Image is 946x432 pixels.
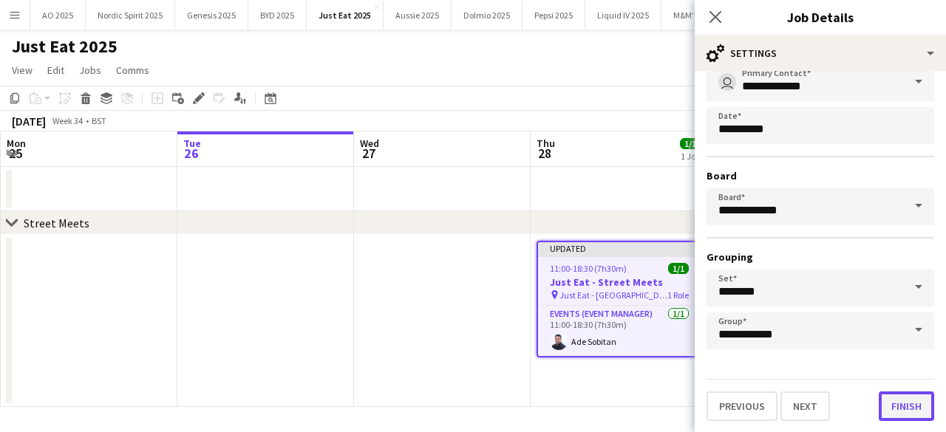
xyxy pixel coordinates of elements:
span: Tue [183,137,201,150]
span: Comms [116,64,149,77]
app-card-role: Events (Event Manager)1/111:00-18:30 (7h30m)Ade Sobitan [538,306,701,356]
span: 27 [358,145,379,162]
span: Thu [537,137,555,150]
h3: Board [707,169,934,182]
span: Edit [47,64,64,77]
button: Just Eat 2025 [307,1,384,30]
span: Just Eat - [GEOGRAPHIC_DATA] [559,289,667,301]
a: Comms [110,61,155,80]
span: Wed [360,137,379,150]
div: BST [92,115,106,126]
span: View [12,64,33,77]
app-job-card: Updated11:00-18:30 (7h30m)1/1Just Eat - Street Meets Just Eat - [GEOGRAPHIC_DATA]1 RoleEvents (Ev... [537,241,702,357]
button: Aussie 2025 [384,1,452,30]
button: AO 2025 [30,1,86,30]
button: BYD 2025 [248,1,307,30]
div: 1 Job [681,151,700,162]
a: Edit [41,61,70,80]
div: Updated [538,242,701,254]
button: Nordic Spirit 2025 [86,1,175,30]
a: Jobs [73,61,107,80]
button: Dolmio 2025 [452,1,523,30]
h3: Grouping [707,250,934,264]
span: Jobs [79,64,101,77]
h3: Just Eat - Street Meets [538,275,701,289]
div: [DATE] [12,114,46,128]
span: 28 [534,145,555,162]
h1: Just Eat 2025 [12,35,118,58]
button: Previous [707,391,777,421]
span: 11:00-18:30 (7h30m) [550,263,627,274]
span: 26 [181,145,201,162]
span: Mon [7,137,26,150]
button: Pepsi 2025 [523,1,585,30]
span: 1/1 [668,263,689,274]
span: 1 Role [667,289,689,301]
button: Finish [879,391,934,421]
button: Liquid IV 2025 [585,1,661,30]
span: 25 [4,145,26,162]
span: 1/1 [680,138,701,149]
span: Week 34 [49,115,86,126]
div: Settings [695,35,946,71]
button: Genesis 2025 [175,1,248,30]
a: View [6,61,38,80]
h3: Job Details [695,7,946,27]
div: Street Meets [24,216,89,230]
button: Next [780,391,830,421]
button: M&M's 2025 [661,1,729,30]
